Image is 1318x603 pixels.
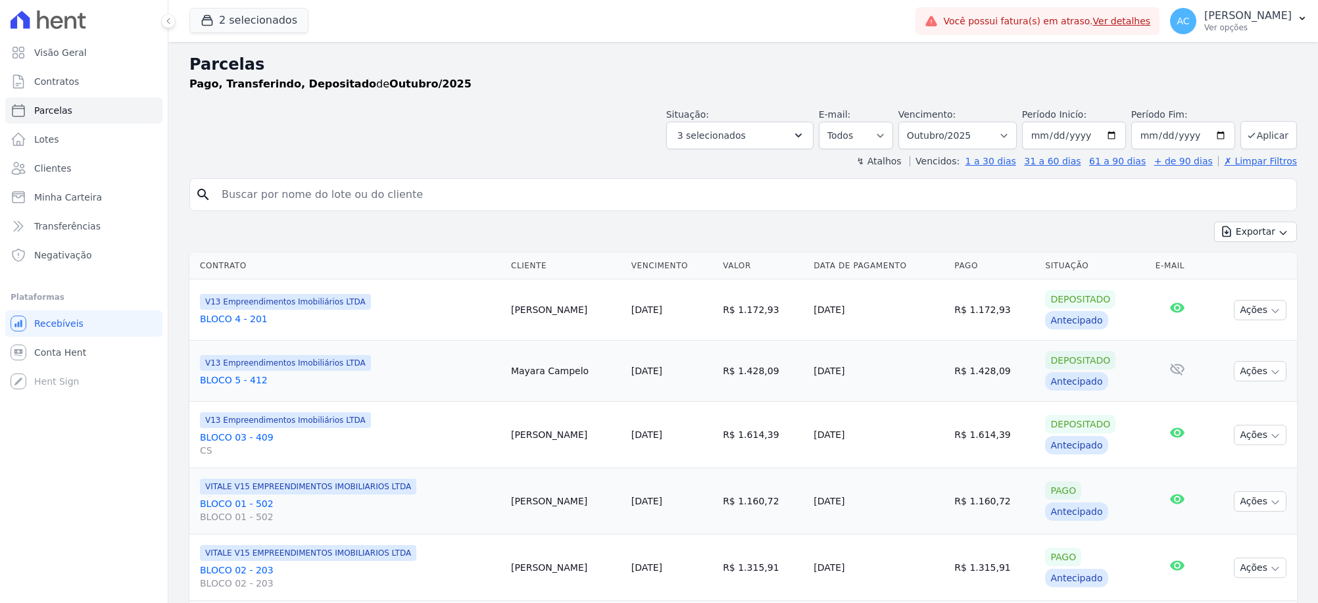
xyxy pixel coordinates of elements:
label: Período Fim: [1131,108,1235,122]
a: BLOCO 03 - 409CS [200,431,500,457]
td: [PERSON_NAME] [506,535,626,601]
span: Lotes [34,133,59,146]
button: Exportar [1214,222,1297,242]
h2: Parcelas [189,53,1297,76]
div: Plataformas [11,289,157,305]
th: Cliente [506,253,626,279]
a: Recebíveis [5,310,162,337]
a: Conta Hent [5,339,162,366]
a: [DATE] [631,429,662,440]
span: VITALE V15 EMPREENDIMENTOS IMOBILIARIOS LTDA [200,545,416,561]
a: 1 a 30 dias [965,156,1016,166]
td: R$ 1.428,09 [949,341,1040,402]
a: [DATE] [631,304,662,315]
div: Pago [1045,481,1081,500]
span: Visão Geral [34,46,87,59]
span: Negativação [34,249,92,262]
a: Lotes [5,126,162,153]
div: Depositado [1045,290,1115,308]
td: [DATE] [808,535,949,601]
div: Antecipado [1045,502,1108,521]
a: [DATE] [631,366,662,376]
p: Ver opções [1204,22,1292,33]
i: search [195,187,211,203]
a: Minha Carteira [5,184,162,210]
span: Conta Hent [34,346,86,359]
button: 3 selecionados [666,122,814,149]
span: Minha Carteira [34,191,102,204]
button: Aplicar [1240,121,1297,149]
td: R$ 1.315,91 [949,535,1040,601]
td: R$ 1.315,91 [718,535,808,601]
td: R$ 1.160,72 [949,468,1040,535]
label: Vencimento: [898,109,956,120]
span: V13 Empreendimentos Imobiliários LTDA [200,294,371,310]
th: Situação [1040,253,1150,279]
span: AC [1177,16,1190,26]
div: Antecipado [1045,569,1108,587]
p: [PERSON_NAME] [1204,9,1292,22]
button: Ações [1234,425,1286,445]
th: E-mail [1150,253,1204,279]
span: Parcelas [34,104,72,117]
strong: Pago, Transferindo, Depositado [189,78,376,90]
input: Buscar por nome do lote ou do cliente [214,181,1291,208]
a: Ver detalhes [1093,16,1151,26]
div: Antecipado [1045,372,1108,391]
a: BLOCO 5 - 412 [200,374,500,387]
td: [PERSON_NAME] [506,468,626,535]
td: R$ 1.614,39 [718,402,808,468]
a: BLOCO 4 - 201 [200,312,500,326]
th: Contrato [189,253,506,279]
a: BLOCO 01 - 502BLOCO 01 - 502 [200,497,500,523]
div: Depositado [1045,351,1115,370]
label: Período Inicío: [1022,109,1086,120]
a: [DATE] [631,496,662,506]
td: R$ 1.428,09 [718,341,808,402]
span: CS [200,444,500,457]
label: ↯ Atalhos [856,156,901,166]
td: R$ 1.172,93 [949,279,1040,341]
a: ✗ Limpar Filtros [1218,156,1297,166]
a: 61 a 90 dias [1089,156,1146,166]
th: Data de Pagamento [808,253,949,279]
a: [DATE] [631,562,662,573]
span: V13 Empreendimentos Imobiliários LTDA [200,355,371,371]
button: Ações [1234,300,1286,320]
td: [PERSON_NAME] [506,279,626,341]
label: Vencidos: [910,156,960,166]
a: BLOCO 02 - 203BLOCO 02 - 203 [200,564,500,590]
button: Ações [1234,491,1286,512]
div: Antecipado [1045,311,1108,329]
span: Você possui fatura(s) em atraso. [943,14,1150,28]
button: AC [PERSON_NAME] Ver opções [1159,3,1318,39]
a: Negativação [5,242,162,268]
div: Antecipado [1045,436,1108,454]
a: Transferências [5,213,162,239]
div: Pago [1045,548,1081,566]
td: [DATE] [808,402,949,468]
td: Mayara Campelo [506,341,626,402]
span: BLOCO 01 - 502 [200,510,500,523]
td: [DATE] [808,468,949,535]
a: Clientes [5,155,162,181]
a: 31 a 60 dias [1024,156,1081,166]
label: Situação: [666,109,709,120]
td: [DATE] [808,341,949,402]
td: R$ 1.614,39 [949,402,1040,468]
div: Depositado [1045,415,1115,433]
th: Pago [949,253,1040,279]
span: Clientes [34,162,71,175]
span: 3 selecionados [677,128,746,143]
th: Vencimento [626,253,718,279]
span: BLOCO 02 - 203 [200,577,500,590]
label: E-mail: [819,109,851,120]
button: Ações [1234,558,1286,578]
span: Recebíveis [34,317,84,330]
span: Transferências [34,220,101,233]
strong: Outubro/2025 [389,78,472,90]
td: [PERSON_NAME] [506,402,626,468]
span: V13 Empreendimentos Imobiliários LTDA [200,412,371,428]
span: Contratos [34,75,79,88]
a: Contratos [5,68,162,95]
